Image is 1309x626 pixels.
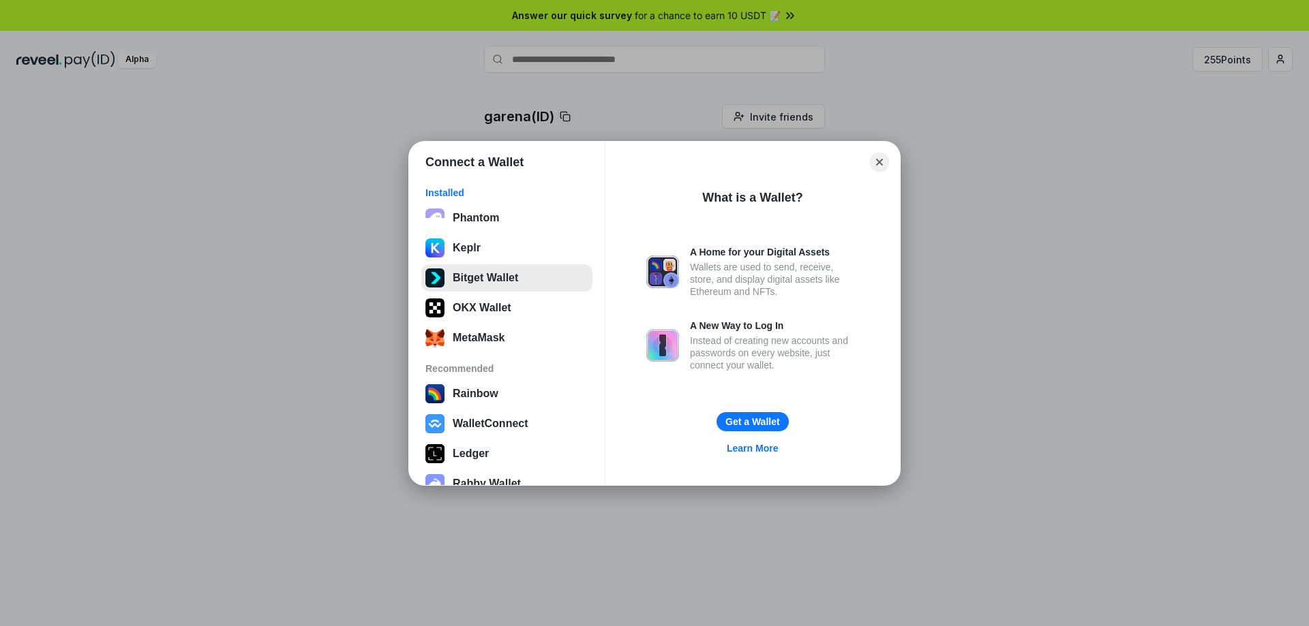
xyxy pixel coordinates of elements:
[719,439,786,457] a: Learn More
[453,272,518,284] div: Bitget Wallet
[421,294,592,322] button: OKX Wallet
[425,362,588,375] div: Recommended
[453,242,481,254] div: Keplr
[421,234,592,262] button: Keplr
[421,264,592,292] button: Bitget Wallet
[425,154,524,170] h1: Connect a Wallet
[453,332,505,344] div: MetaMask
[690,319,859,332] div: A New Way to Log In
[421,410,592,437] button: WalletConnect
[646,255,679,288] img: svg+xml,%3Csvg%20xmlns%3D%22http%3A%2F%2Fwww.w3.org%2F2000%2Fsvg%22%20fill%3D%22none%22%20viewBox...
[453,448,489,460] div: Ledger
[453,302,511,314] div: OKX Wallet
[421,380,592,407] button: Rainbow
[690,246,859,258] div: A Home for your Digital Assets
[421,324,592,351] button: MetaMask
[425,298,445,317] img: 5VZ71FV6L7PA3gg3tXrdQ+DgLhC+75Wq3no69P3MC0NFQpx2lL04Ql9gHK1bRDjsSBIvScBnDTk1WrlGIZBorIDEYJj+rhdgn...
[425,268,445,287] img: svg+xml;base64,PHN2ZyB3aWR0aD0iNTEyIiBoZWlnaHQ9IjUxMiIgdmlld0JveD0iMCAwIDUxMiA1MTIiIGZpbGw9Im5vbm...
[425,187,588,199] div: Installed
[727,442,778,454] div: Learn More
[690,334,859,371] div: Instead of creating new accounts and passwords on every website, just connect your wallet.
[425,328,445,347] img: svg+xml;base64,PHN2ZyB3aWR0aD0iMzUiIGhlaWdodD0iMzQiIHZpZXdCb3g9IjAgMCAzNSAzNCIgZmlsbD0ibm9uZSIgeG...
[425,414,445,433] img: svg+xml,%3Csvg%20width%3D%2228%22%20height%3D%2228%22%20viewBox%3D%220%200%2028%2028%22%20fill%3D...
[725,416,780,428] div: Get a Wallet
[425,208,445,228] img: epq2vO3P5aLWl15yRS7Q49p1fHTx2Sgh99jU3kfXv7cnPATIVQHAx5oQs66JWv3SWEjHOsb3kKgmE5WNBxBId7C8gm8wEgOvz...
[453,418,528,430] div: WalletConnect
[421,470,592,497] button: Rabby Wallet
[453,478,521,490] div: Rabby Wallet
[702,189,802,206] div: What is a Wallet?
[425,444,445,463] img: svg+xml,%3Csvg%20xmlns%3D%22http%3A%2F%2Fwww.w3.org%2F2000%2Fsvg%22%20width%3D%2228%22%20height%3...
[425,474,445,493] img: svg+xml,%3Csvg%20xmlns%3D%22http%3A%2F%2Fwww.w3.org%2F2000%2Fsvg%22%20fill%3D%22none%22%20viewBox...
[453,212,499,224] div: Phantom
[717,412,789,431] button: Get a Wallet
[425,384,445,403] img: svg+xml,%3Csvg%20width%3D%22120%22%20height%3D%22120%22%20viewBox%3D%220%200%20120%20120%22%20fil...
[421,440,592,467] button: Ledger
[453,388,498,400] div: Rainbow
[421,204,592,232] button: Phantom
[425,238,445,257] img: ByMCUfJCc2WaAAAAAElFTkSuQmCC
[870,153,889,172] button: Close
[690,261,859,298] div: Wallets are used to send, receive, store, and display digital assets like Ethereum and NFTs.
[646,329,679,362] img: svg+xml,%3Csvg%20xmlns%3D%22http%3A%2F%2Fwww.w3.org%2F2000%2Fsvg%22%20fill%3D%22none%22%20viewBox...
